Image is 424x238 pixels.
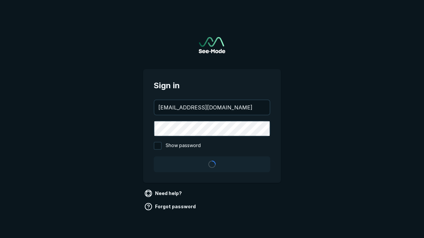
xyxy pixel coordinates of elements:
a: Forgot password [143,201,198,212]
a: Need help? [143,188,185,199]
span: Sign in [154,80,270,92]
a: Go to sign in [199,37,225,53]
input: your@email.com [154,100,270,115]
img: See-Mode Logo [199,37,225,53]
span: Show password [166,142,201,150]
